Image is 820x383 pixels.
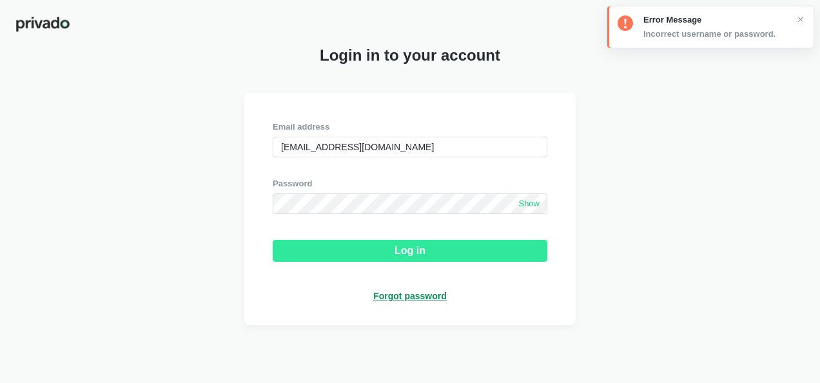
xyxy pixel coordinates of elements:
[273,178,547,190] div: Password
[373,290,447,302] a: Forgot password
[395,245,425,257] div: Log in
[618,15,633,31] img: status
[15,15,70,33] img: privado-logo
[796,14,806,25] img: removeButton
[518,199,540,210] span: Show
[320,46,500,64] span: Login in to your account
[273,240,547,262] button: Log in
[273,121,547,133] div: Email address
[643,14,776,26] span: Error Message
[643,28,776,40] span: Incorrect username or password.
